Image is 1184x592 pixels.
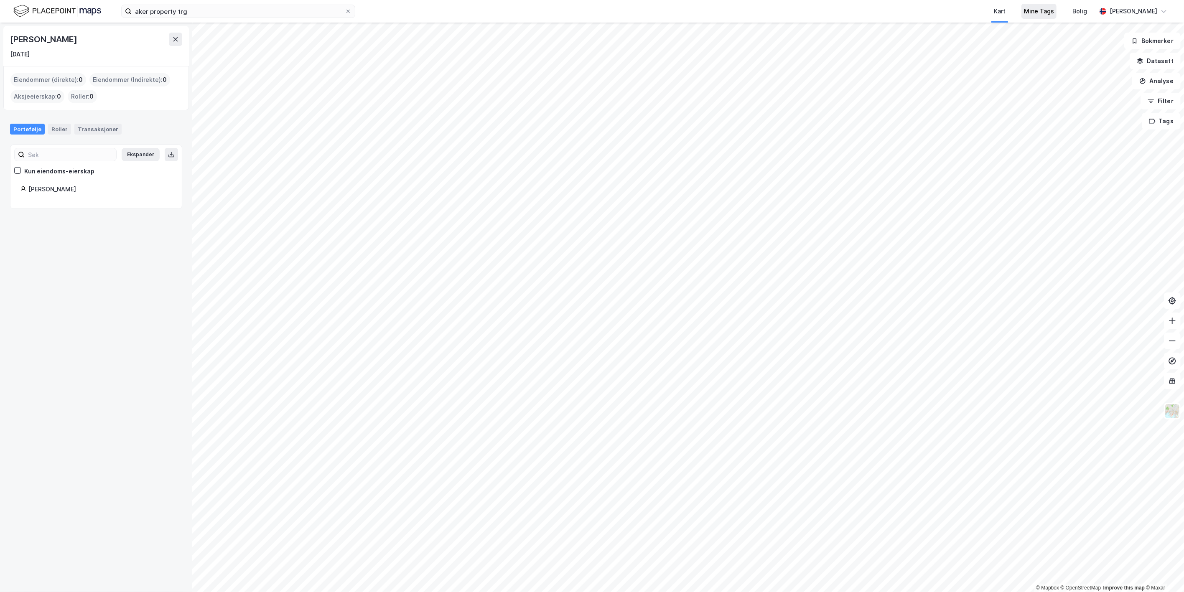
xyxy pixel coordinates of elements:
div: [DATE] [10,49,30,59]
div: Eiendommer (direkte) : [10,73,86,86]
div: Roller [48,124,71,135]
div: Mine Tags [1024,6,1054,16]
div: Kart [994,6,1006,16]
button: Bokmerker [1124,33,1181,49]
button: Tags [1142,113,1181,130]
button: Ekspander [122,148,160,161]
button: Filter [1141,93,1181,109]
span: 0 [163,75,167,85]
div: Roller : [68,90,97,103]
div: Portefølje [10,124,45,135]
span: 0 [57,91,61,102]
div: [PERSON_NAME] [10,33,79,46]
div: Kun eiendoms-eierskap [24,166,94,176]
div: [PERSON_NAME] [28,184,172,194]
a: Improve this map [1103,585,1145,591]
div: Aksjeeierskap : [10,90,64,103]
a: OpenStreetMap [1061,585,1101,591]
a: Mapbox [1036,585,1059,591]
div: Bolig [1072,6,1087,16]
img: logo.f888ab2527a4732fd821a326f86c7f29.svg [13,4,101,18]
button: Analyse [1132,73,1181,89]
span: 0 [79,75,83,85]
iframe: Chat Widget [1142,552,1184,592]
div: [PERSON_NAME] [1110,6,1157,16]
span: 0 [89,91,94,102]
div: Eiendommer (Indirekte) : [89,73,170,86]
button: Datasett [1130,53,1181,69]
input: Søk [25,148,116,161]
img: Z [1164,403,1180,419]
div: Transaksjoner [74,124,122,135]
input: Søk på adresse, matrikkel, gårdeiere, leietakere eller personer [132,5,345,18]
